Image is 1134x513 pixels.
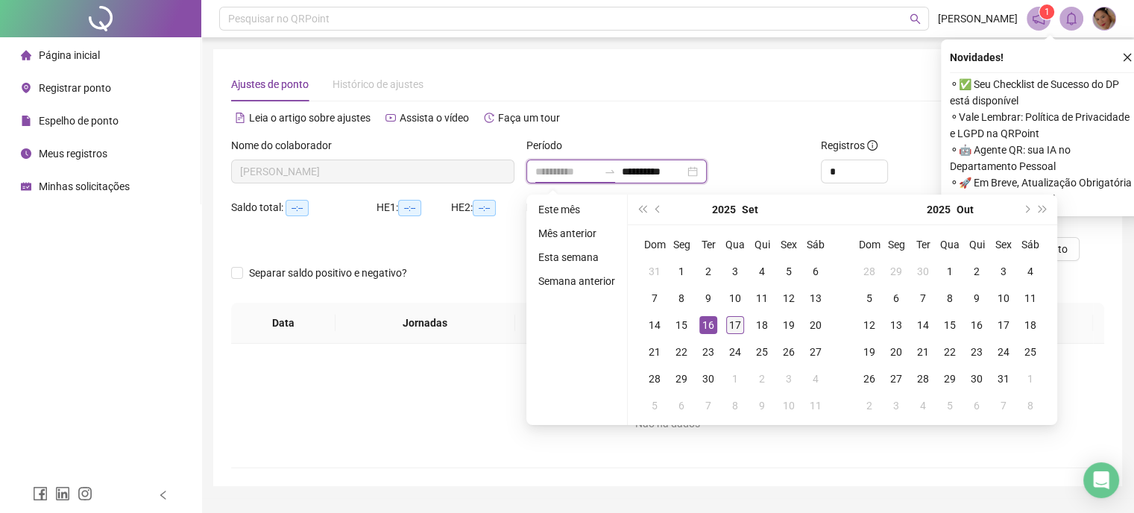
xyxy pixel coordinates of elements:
td: 2025-09-06 [802,258,829,285]
th: Sáb [1017,231,1044,258]
div: 9 [968,289,986,307]
div: 27 [807,343,825,361]
span: clock-circle [21,148,31,159]
button: next-year [1018,195,1034,224]
td: 2025-10-21 [910,339,936,365]
td: 2025-09-30 [910,258,936,285]
th: Jornadas [336,303,515,344]
span: bell [1065,12,1078,25]
td: 2025-09-24 [722,339,749,365]
div: 16 [968,316,986,334]
td: 2025-10-03 [990,258,1017,285]
td: 2025-09-20 [802,312,829,339]
div: 9 [753,397,771,415]
div: 30 [914,262,932,280]
div: 1 [726,370,744,388]
td: 2025-10-05 [641,392,668,419]
td: 2025-09-19 [775,312,802,339]
div: 10 [780,397,798,415]
td: 2025-09-02 [695,258,722,285]
td: 2025-09-13 [802,285,829,312]
td: 2025-11-07 [990,392,1017,419]
div: 25 [1021,343,1039,361]
td: 2025-10-14 [910,312,936,339]
th: Qua [936,231,963,258]
div: 3 [726,262,744,280]
span: Meus registros [39,148,107,160]
th: Data [231,303,336,344]
div: 20 [807,316,825,334]
td: 2025-09-23 [695,339,722,365]
span: Leia o artigo sobre ajustes [249,112,371,124]
td: 2025-10-30 [963,365,990,392]
div: 29 [887,262,905,280]
td: 2025-09-30 [695,365,722,392]
div: 2 [753,370,771,388]
span: info-circle [867,140,878,151]
div: 24 [726,343,744,361]
button: month panel [742,195,758,224]
div: Não há dados [249,415,1086,432]
img: 90499 [1093,7,1115,30]
div: 30 [699,370,717,388]
div: 10 [995,289,1012,307]
button: super-prev-year [634,195,650,224]
td: 2025-09-22 [668,339,695,365]
div: 8 [941,289,959,307]
div: 1 [1021,370,1039,388]
div: 1 [672,262,690,280]
span: [PERSON_NAME] [938,10,1018,27]
td: 2025-09-16 [695,312,722,339]
div: 8 [726,397,744,415]
td: 2025-10-05 [856,285,883,312]
span: Faça um tour [498,112,560,124]
div: 4 [914,397,932,415]
span: Registros [821,137,878,154]
span: Ajustes de ponto [231,78,309,90]
div: 11 [753,289,771,307]
th: Ter [910,231,936,258]
div: 6 [807,262,825,280]
div: 29 [941,370,959,388]
td: 2025-10-13 [883,312,910,339]
div: 17 [995,316,1012,334]
td: 2025-10-27 [883,365,910,392]
div: 23 [968,343,986,361]
span: file [21,116,31,126]
li: Esta semana [532,248,621,266]
div: 17 [726,316,744,334]
td: 2025-10-31 [990,365,1017,392]
td: 2025-09-29 [883,258,910,285]
div: 4 [807,370,825,388]
sup: 1 [1039,4,1054,19]
div: 16 [699,316,717,334]
td: 2025-10-11 [1017,285,1044,312]
span: home [21,50,31,60]
th: Dom [856,231,883,258]
span: Minhas solicitações [39,180,130,192]
span: --:-- [286,200,309,216]
div: 8 [672,289,690,307]
th: Qui [963,231,990,258]
span: swap-right [604,166,616,177]
button: super-next-year [1035,195,1051,224]
div: 12 [780,289,798,307]
div: 4 [753,262,771,280]
div: 14 [914,316,932,334]
button: prev-year [650,195,667,224]
div: 5 [860,289,878,307]
div: 31 [995,370,1012,388]
div: 23 [699,343,717,361]
div: 1 [941,262,959,280]
div: 20 [887,343,905,361]
div: 6 [672,397,690,415]
td: 2025-10-02 [749,365,775,392]
div: 11 [807,397,825,415]
div: 24 [995,343,1012,361]
div: HE 1: [377,199,451,216]
div: 2 [968,262,986,280]
th: Sex [775,231,802,258]
th: Sáb [802,231,829,258]
li: Semana anterior [532,272,621,290]
td: 2025-09-11 [749,285,775,312]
